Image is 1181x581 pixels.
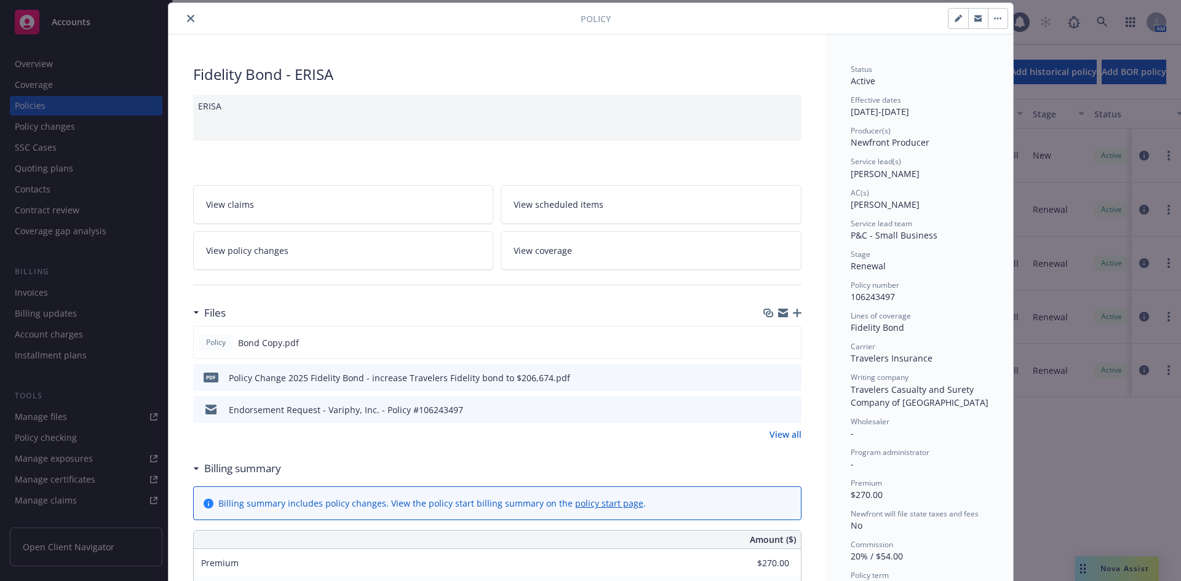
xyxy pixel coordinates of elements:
a: View scheduled items [501,185,801,224]
span: Writing company [851,372,909,382]
span: Status [851,64,872,74]
span: Policy [204,337,228,348]
div: Endorsement Request - Variphy, Inc. - Policy #106243497 [229,403,463,416]
span: View policy changes [206,244,288,257]
a: View policy changes [193,231,494,270]
div: Billing summary [193,460,281,476]
span: [PERSON_NAME] [851,168,920,180]
span: 20% / $54.00 [851,550,903,562]
div: Files [193,305,226,321]
h3: Billing summary [204,460,281,476]
span: View claims [206,198,254,211]
span: Newfront will file state taxes and fees [851,508,979,519]
input: 0.00 [717,554,797,572]
button: close [183,11,198,26]
div: Billing summary includes policy changes. View the policy start billing summary on the . [218,497,646,510]
span: No [851,520,862,531]
span: Renewal [851,260,886,272]
span: $270.00 [851,489,883,500]
span: 106243497 [851,291,895,302]
span: [PERSON_NAME] [851,199,920,210]
a: View all [769,428,801,441]
span: pdf [204,373,218,382]
span: Stage [851,249,870,259]
div: ERISA [193,95,801,141]
span: Amount ($) [750,533,796,546]
a: View coverage [501,231,801,270]
span: - [851,427,854,439]
span: Policy term [851,570,889,580]
span: Bond Copy.pdf [238,336,299,349]
span: Wholesaler [851,416,889,427]
span: Policy number [851,280,899,290]
span: Active [851,75,875,87]
span: Travelers Casualty and Surety Company of [GEOGRAPHIC_DATA] [851,384,988,408]
span: - [851,458,854,470]
span: Policy [581,12,611,25]
span: Effective dates [851,95,901,105]
span: Producer(s) [851,125,891,136]
div: Fidelity Bond [851,321,988,334]
span: AC(s) [851,188,869,198]
span: Service lead(s) [851,156,901,167]
button: preview file [785,403,797,416]
span: P&C - Small Business [851,229,937,241]
span: Commission [851,539,893,550]
button: download file [766,403,776,416]
div: Policy Change 2025 Fidelity Bond - increase Travelers Fidelity bond to $206,674.pdf [229,371,570,384]
h3: Files [204,305,226,321]
div: [DATE] - [DATE] [851,95,988,118]
span: Service lead team [851,218,912,229]
div: Fidelity Bond - ERISA [193,64,801,85]
span: Program administrator [851,447,929,457]
button: download file [765,336,775,349]
span: View coverage [514,244,572,257]
span: Travelers Insurance [851,352,932,364]
button: download file [766,371,776,384]
button: preview file [785,371,797,384]
span: Carrier [851,341,875,352]
a: View claims [193,185,494,224]
span: View scheduled items [514,198,603,211]
span: Premium [851,478,882,488]
a: policy start page [575,497,643,509]
span: Lines of coverage [851,310,911,321]
button: preview file [785,336,796,349]
span: Premium [201,557,239,569]
span: Newfront Producer [851,136,929,148]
